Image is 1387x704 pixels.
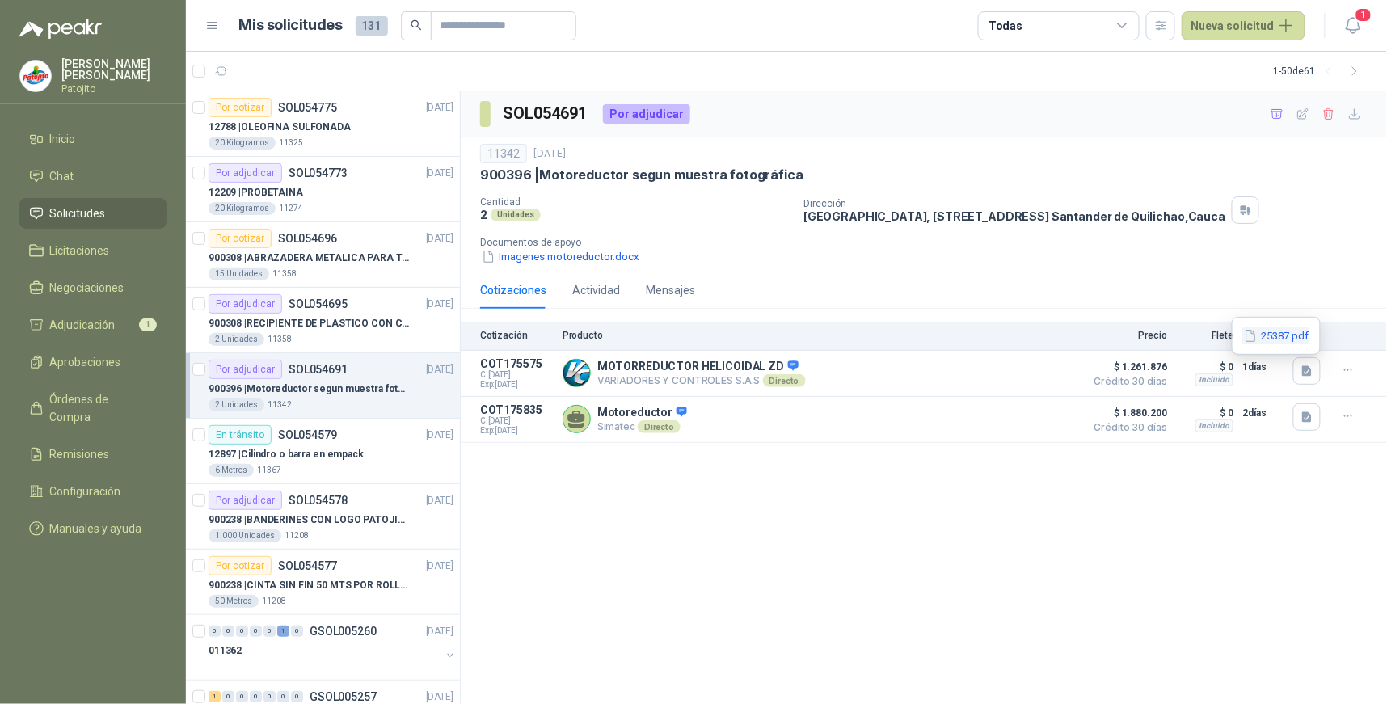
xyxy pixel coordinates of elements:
a: Inicio [19,124,167,154]
span: Exp: [DATE] [480,380,553,390]
div: Por cotizar [209,98,272,117]
p: Documentos de apoyo [480,237,1381,248]
p: [DATE] [533,146,566,162]
div: 0 [236,626,248,637]
div: Incluido [1195,419,1233,432]
div: Todas [989,17,1022,35]
div: 1 - 50 de 61 [1274,58,1368,84]
span: Crédito 30 días [1086,377,1167,386]
div: Directo [763,374,806,387]
p: SOL054579 [278,429,337,441]
p: [DATE] [426,559,453,574]
span: search [411,19,422,31]
h1: Mis solicitudes [239,14,343,37]
div: Por adjudicar [209,163,282,183]
span: Crédito 30 días [1086,423,1167,432]
div: 2 Unidades [209,333,264,346]
div: Unidades [491,209,541,221]
p: 2 [480,208,487,221]
div: Directo [638,420,681,433]
div: En tránsito [209,425,272,445]
p: 1 días [1243,357,1284,377]
p: COT175575 [480,357,553,370]
a: En tránsitoSOL054579[DATE] 12897 |Cilindro o barra en empack6 Metros11367 [186,419,460,484]
p: [DATE] [426,166,453,181]
div: 0 [263,626,276,637]
p: COT175835 [480,403,553,416]
div: 6 Metros [209,464,254,477]
a: Configuración [19,476,167,507]
div: Mensajes [646,281,695,299]
span: Configuración [50,483,121,500]
p: 900308 | ABRAZADERA METALICA PARA TAPA DE TAMBOR DE PLASTICO DE 50 LT [209,251,410,266]
div: 0 [277,691,289,702]
img: Company Logo [20,61,51,91]
p: 12788 | OLEOFINA SULFONADA [209,120,351,135]
div: 0 [222,626,234,637]
p: $ 0 [1177,357,1233,377]
div: 0 [250,626,262,637]
p: [DATE] [426,624,453,639]
div: Por adjudicar [209,360,282,379]
span: 1 [1355,7,1372,23]
a: Adjudicación1 [19,310,167,340]
p: [DATE] [426,231,453,247]
p: SOL054578 [289,495,348,506]
h3: SOL054691 [504,101,590,126]
div: 1.000 Unidades [209,529,281,542]
p: $ 0 [1177,403,1233,423]
p: 900396 | Motoreductor segun muestra fotográfica [209,382,410,397]
p: Dirección [803,198,1225,209]
a: Por cotizarSOL054775[DATE] 12788 |OLEOFINA SULFONADA20 Kilogramos11325 [186,91,460,157]
p: Motoreductor [597,406,687,420]
p: [DATE] [426,493,453,508]
p: [DATE] [426,100,453,116]
div: 20 Kilogramos [209,137,276,150]
p: 11208 [262,595,286,608]
a: Órdenes de Compra [19,384,167,432]
button: Nueva solicitud [1182,11,1305,40]
a: Manuales y ayuda [19,513,167,544]
span: 131 [356,16,388,36]
span: Licitaciones [50,242,110,259]
p: Simatec [597,420,687,433]
p: 12897 | Cilindro o barra en empack [209,447,364,462]
button: 1 [1339,11,1368,40]
span: Chat [50,167,74,185]
span: Remisiones [50,445,110,463]
span: Inicio [50,130,76,148]
div: 1 [277,626,289,637]
div: 0 [291,626,303,637]
a: Negociaciones [19,272,167,303]
p: 2 días [1243,403,1284,423]
a: Por cotizarSOL054577[DATE] 900238 |CINTA SIN FIN 50 MTS POR ROLLO - VER DOC ADJUNTO50 Metros11208 [186,550,460,615]
div: Por cotizar [209,556,272,575]
p: 11274 [279,202,303,215]
img: Company Logo [563,360,590,386]
p: 900396 | Motoreductor segun muestra fotográfica [480,167,803,183]
p: GSOL005257 [310,691,377,702]
div: 0 [291,691,303,702]
div: Por adjudicar [603,104,690,124]
a: Por adjudicarSOL054695[DATE] 900308 |RECIPIENTE DE PLASTICO CON CAPACIDAD DE 1.8 LT PARA LA EXTRA... [186,288,460,353]
a: Por adjudicarSOL054691[DATE] 900396 |Motoreductor segun muestra fotográfica2 Unidades11342 [186,353,460,419]
span: Órdenes de Compra [50,390,151,426]
p: Cantidad [480,196,790,208]
a: Licitaciones [19,235,167,266]
div: 0 [263,691,276,702]
p: 900238 | BANDERINES CON LOGO PATOJITO - VER DOC ADJUNTO [209,512,410,528]
a: Por adjudicarSOL054773[DATE] 12209 |PROBETAINA20 Kilogramos11274 [186,157,460,222]
p: SOL054696 [278,233,337,244]
p: 11208 [285,529,309,542]
p: Patojito [61,84,167,94]
div: Por cotizar [209,229,272,248]
span: Exp: [DATE] [480,426,553,436]
a: Por adjudicarSOL054578[DATE] 900238 |BANDERINES CON LOGO PATOJITO - VER DOC ADJUNTO1.000 Unidades... [186,484,460,550]
p: [DATE] [426,362,453,377]
img: Logo peakr [19,19,102,39]
p: VARIADORES Y CONTROLES S.A.S [597,374,806,387]
p: Producto [563,330,1077,341]
div: Por adjudicar [209,294,282,314]
p: 900308 | RECIPIENTE DE PLASTICO CON CAPACIDAD DE 1.8 LT PARA LA EXTRACCIÓN MANUAL DE LIQUIDOS [209,316,410,331]
div: 20 Kilogramos [209,202,276,215]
